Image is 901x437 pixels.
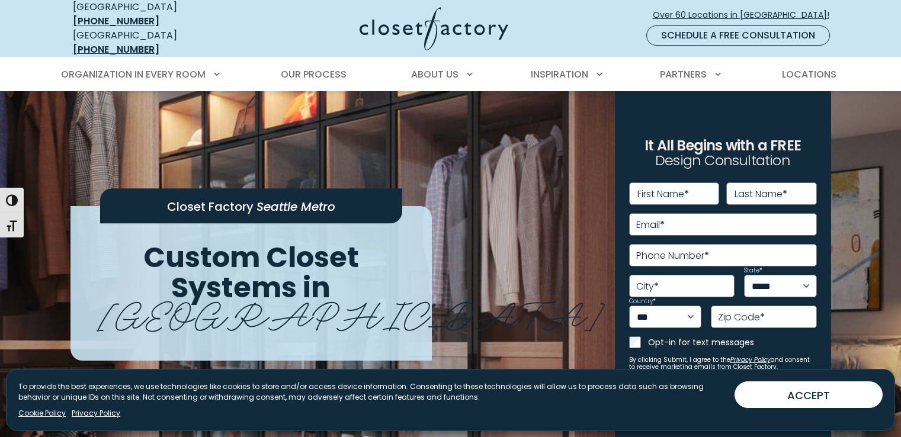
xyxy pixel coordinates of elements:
[167,198,254,215] span: Closet Factory
[648,336,817,348] label: Opt-in for text messages
[735,381,883,408] button: ACCEPT
[18,381,725,403] p: To provide the best experiences, we use technologies like cookies to store and/or access device i...
[61,68,206,81] span: Organization in Every Room
[735,189,787,199] label: Last Name
[360,7,508,50] img: Closet Factory Logo
[73,43,159,56] a: [PHONE_NUMBER]
[718,313,765,322] label: Zip Code
[18,408,66,419] a: Cookie Policy
[782,68,836,81] span: Locations
[744,268,762,274] label: State
[411,68,458,81] span: About Us
[73,14,159,28] a: [PHONE_NUMBER]
[73,28,245,57] div: [GEOGRAPHIC_DATA]
[629,356,817,371] small: By clicking Submit, I agree to the and consent to receive marketing emails from Closet Factory.
[256,198,335,215] span: Seattle Metro
[72,408,120,419] a: Privacy Policy
[652,5,839,25] a: Over 60 Locations in [GEOGRAPHIC_DATA]!
[636,282,659,291] label: City
[730,355,771,364] a: Privacy Policy
[637,189,689,199] label: First Name
[645,136,801,155] span: It All Begins with a FREE
[636,220,665,230] label: Email
[281,68,347,81] span: Our Process
[646,25,830,46] a: Schedule a Free Consultation
[660,68,707,81] span: Partners
[655,151,790,171] span: Design Consultation
[53,58,849,91] nav: Primary Menu
[636,251,709,261] label: Phone Number
[98,285,604,339] span: [GEOGRAPHIC_DATA]
[531,68,588,81] span: Inspiration
[629,298,656,304] label: Country
[143,237,359,307] span: Custom Closet Systems in
[653,9,839,21] span: Over 60 Locations in [GEOGRAPHIC_DATA]!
